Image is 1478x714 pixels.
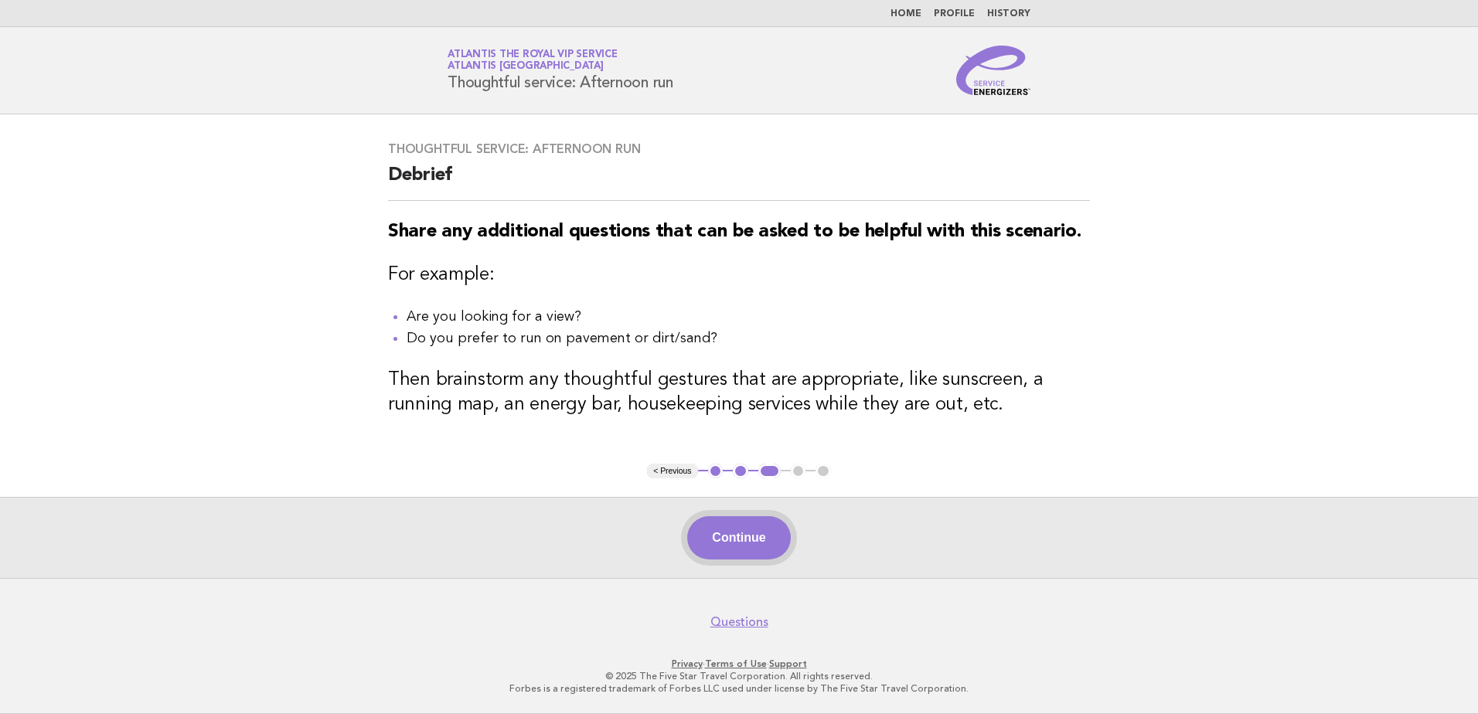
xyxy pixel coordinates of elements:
strong: Share any additional questions that can be asked to be helpful with this scenario. [388,223,1081,241]
p: © 2025 The Five Star Travel Corporation. All rights reserved. [266,670,1212,682]
button: < Previous [647,464,697,479]
a: Support [769,658,807,669]
img: Service Energizers [956,46,1030,95]
a: Terms of Use [705,658,767,669]
li: Do you prefer to run on pavement or dirt/sand? [407,328,1090,349]
button: 3 [758,464,781,479]
span: Atlantis [GEOGRAPHIC_DATA] [448,62,604,72]
a: Home [891,9,921,19]
h2: Debrief [388,163,1090,201]
button: 1 [708,464,724,479]
h1: Thoughtful service: Afternoon run [448,50,673,90]
p: · · [266,658,1212,670]
button: 2 [733,464,748,479]
h3: Thoughtful service: Afternoon run [388,141,1090,157]
a: Privacy [672,658,703,669]
a: History [987,9,1030,19]
a: Atlantis the Royal VIP ServiceAtlantis [GEOGRAPHIC_DATA] [448,49,618,71]
h3: Then brainstorm any thoughtful gestures that are appropriate, like sunscreen, a running map, an e... [388,368,1090,417]
a: Questions [710,614,768,630]
a: Profile [934,9,975,19]
h3: For example: [388,263,1090,287]
button: Continue [687,516,790,559]
p: Forbes is a registered trademark of Forbes LLC used under license by The Five Star Travel Corpora... [266,682,1212,695]
li: Are you looking for a view? [407,306,1090,328]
